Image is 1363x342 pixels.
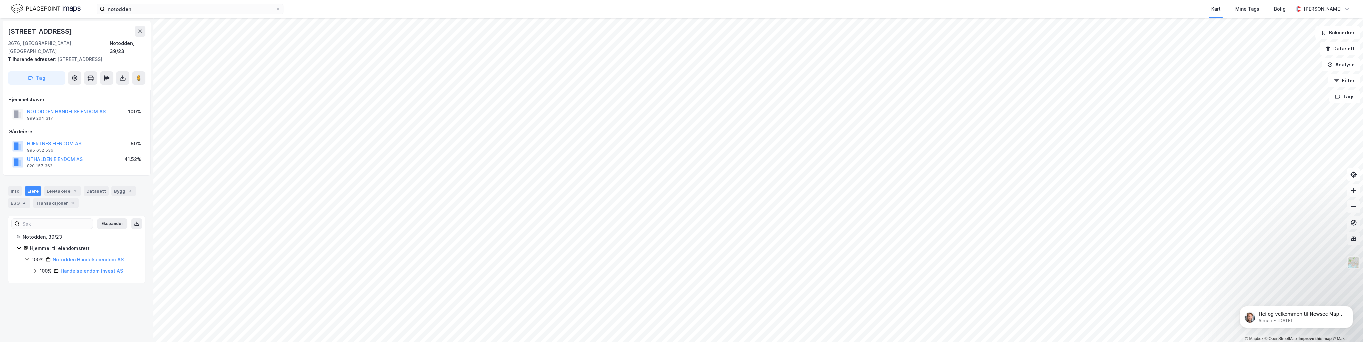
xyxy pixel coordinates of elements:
div: Leietakere [44,186,81,196]
a: Improve this map [1299,336,1332,341]
span: Tilhørende adresser: [8,56,57,62]
div: Gårdeiere [8,128,145,136]
div: 100% [40,267,52,275]
div: 820 157 362 [27,163,52,169]
a: Notodden Handelseiendom AS [53,257,124,262]
div: 999 204 317 [27,116,53,121]
input: Søk [20,219,93,229]
div: Hjemmel til eiendomsrett [30,244,137,252]
div: Notodden, 39/23 [23,233,137,241]
img: Z [1347,256,1360,269]
div: Transaksjoner [33,198,79,208]
div: 2 [72,188,78,194]
div: Notodden, 39/23 [110,39,145,55]
div: Kart [1211,5,1221,13]
button: Datasett [1320,42,1360,55]
div: 3676, [GEOGRAPHIC_DATA], [GEOGRAPHIC_DATA] [8,39,110,55]
div: Eiere [25,186,41,196]
button: Ekspander [97,218,127,229]
a: Handelseiendom Invest AS [61,268,123,274]
div: [STREET_ADDRESS] [8,55,140,63]
div: 3 [127,188,133,194]
div: 11 [69,200,76,206]
div: [PERSON_NAME] [1304,5,1342,13]
button: Tags [1329,90,1360,103]
div: 100% [32,256,44,264]
div: Hjemmelshaver [8,96,145,104]
div: [STREET_ADDRESS] [8,26,73,37]
div: 100% [128,108,141,116]
img: logo.f888ab2527a4732fd821a326f86c7f29.svg [11,3,81,15]
button: Analyse [1322,58,1360,71]
div: Bygg [111,186,136,196]
div: 995 652 536 [27,148,53,153]
button: Tag [8,71,65,85]
a: Mapbox [1245,336,1263,341]
div: Mine Tags [1235,5,1259,13]
div: Bolig [1274,5,1286,13]
a: OpenStreetMap [1265,336,1297,341]
button: Bokmerker [1315,26,1360,39]
div: Info [8,186,22,196]
div: Datasett [84,186,109,196]
div: 41.52% [124,155,141,163]
div: 50% [131,140,141,148]
div: ESG [8,198,30,208]
div: 4 [21,200,28,206]
button: Filter [1328,74,1360,87]
input: Søk på adresse, matrikkel, gårdeiere, leietakere eller personer [105,4,275,14]
iframe: Intercom notifications message [1230,292,1363,339]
